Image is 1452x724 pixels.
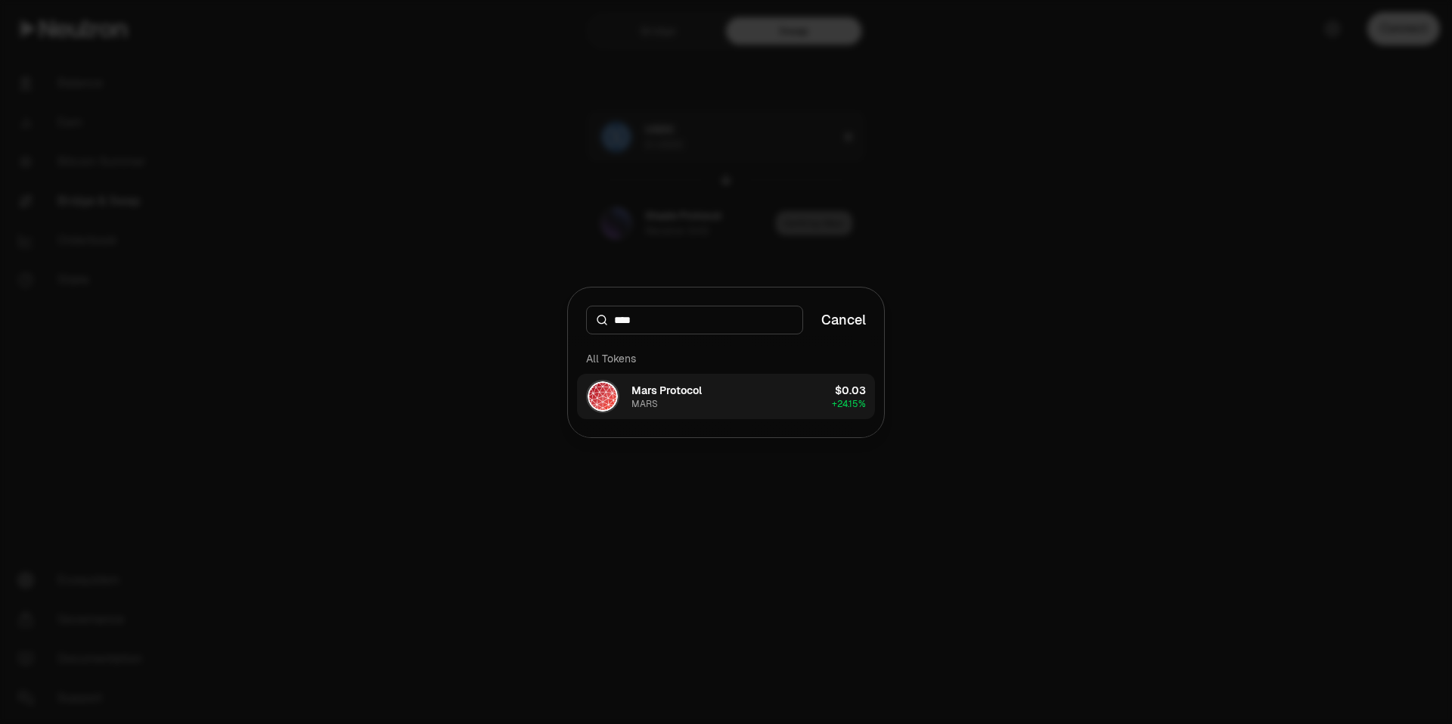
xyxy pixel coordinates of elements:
[631,383,702,398] div: Mars Protocol
[577,374,875,419] button: MARS LogoMars ProtocolMARS$0.03+24.15%
[835,383,866,398] div: $0.03
[821,309,866,331] button: Cancel
[588,381,618,412] img: MARS Logo
[577,343,875,374] div: All Tokens
[631,398,658,410] div: MARS
[832,398,866,410] span: + 24.15%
